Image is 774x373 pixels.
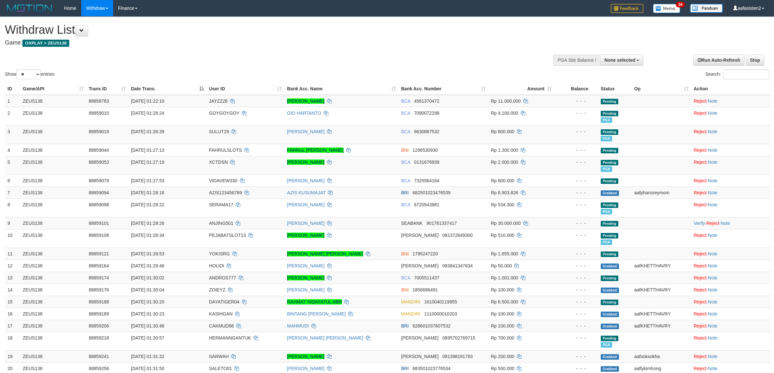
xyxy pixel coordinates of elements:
[20,125,86,144] td: ZEUS138
[401,202,410,207] span: BCA
[557,335,596,341] div: - - -
[491,148,518,153] span: Rp 1.300.000
[131,221,164,226] span: [DATE] 01:28:26
[442,233,473,238] span: Copy 081372649300 to clipboard
[708,263,718,268] a: Note
[5,229,20,248] td: 10
[691,144,771,156] td: ·
[708,110,718,116] a: Note
[708,148,718,153] a: Note
[209,178,237,183] span: VIDAVEW330
[708,251,718,256] a: Note
[491,323,514,328] span: Rp 100.000
[491,275,518,280] span: Rp 1.001.000
[491,221,521,226] span: Rp 30.000.000
[424,311,457,316] span: Copy 1110000010203 to clipboard
[598,83,632,95] th: Status
[20,107,86,125] td: ZEUS138
[206,83,284,95] th: User ID: activate to sort column ascending
[401,178,410,183] span: BCA
[5,3,54,13] img: MOTION_logo.png
[690,4,723,13] img: panduan.png
[557,287,596,293] div: - - -
[131,233,164,238] span: [DATE] 01:28:34
[694,233,707,238] a: Reject
[89,287,109,292] span: 88859176
[287,251,363,256] a: [PERSON_NAME] [PERSON_NAME]
[209,190,242,195] span: AZIS123456789
[209,110,239,116] span: GOYGOYGOY
[287,190,326,195] a: AZIS KUSUMAJAT
[557,189,596,196] div: - - -
[209,299,239,304] span: DAYATIGER04
[601,178,618,184] span: Pending
[16,70,41,79] select: Showentries
[557,98,596,104] div: - - -
[693,55,744,66] a: Run Auto-Refresh
[401,251,409,256] span: BNI
[20,296,86,308] td: ZEUS138
[131,98,164,104] span: [DATE] 01:22:10
[413,323,451,328] span: Copy 628601037607532 to clipboard
[5,144,20,156] td: 4
[708,299,718,304] a: Note
[209,221,233,226] span: ANJING501
[632,320,691,332] td: aafKHETTHAVRY
[5,199,20,217] td: 8
[708,311,718,316] a: Note
[694,366,707,371] a: Reject
[632,83,691,95] th: Op: activate to sort column ascending
[691,83,771,95] th: Action
[401,233,439,238] span: [PERSON_NAME]
[5,332,20,350] td: 18
[287,98,324,104] a: [PERSON_NAME]
[5,320,20,332] td: 17
[601,239,612,245] span: Marked by aafkaynarin
[131,148,164,153] span: [DATE] 01:27:13
[131,323,164,328] span: [DATE] 01:30:46
[632,260,691,272] td: aafKHETTHAVRY
[691,174,771,186] td: ·
[723,70,769,79] input: Search:
[413,287,438,292] span: Copy 1858696491 to clipboard
[5,107,20,125] td: 2
[401,148,409,153] span: BNI
[426,221,457,226] span: Copy 901761337417 to clipboard
[131,335,164,341] span: [DATE] 01:30:57
[491,98,521,104] span: Rp 11.000.000
[708,178,718,183] a: Note
[89,160,109,165] span: 88859053
[691,308,771,320] td: ·
[694,148,707,153] a: Reject
[89,110,109,116] span: 88859010
[557,323,596,329] div: - - -
[209,202,233,207] span: SERAMA17
[20,83,86,95] th: Game/API: activate to sort column ascending
[5,83,20,95] th: ID
[632,308,691,320] td: aafKHETTHAVRY
[131,263,164,268] span: [DATE] 01:29:46
[694,178,707,183] a: Reject
[209,233,246,238] span: PEJABATSLOT13
[287,311,346,316] a: BINTANG [PERSON_NAME]
[287,129,324,134] a: [PERSON_NAME]
[694,263,707,268] a: Reject
[401,311,420,316] span: MANDIRI
[287,335,363,341] a: [PERSON_NAME] [PERSON_NAME]
[694,323,707,328] a: Reject
[557,177,596,184] div: - - -
[131,178,164,183] span: [DATE] 01:27:53
[20,332,86,350] td: ZEUS138
[20,144,86,156] td: ZEUS138
[491,178,514,183] span: Rp 800.000
[491,129,514,134] span: Rp 800.000
[5,260,20,272] td: 12
[5,156,20,174] td: 5
[287,275,324,280] a: [PERSON_NAME]
[557,263,596,269] div: - - -
[131,190,164,195] span: [DATE] 01:28:16
[209,335,251,341] span: HERMANNGANTUK
[708,160,718,165] a: Note
[413,190,451,195] span: Copy 682501023476539 to clipboard
[708,275,718,280] a: Note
